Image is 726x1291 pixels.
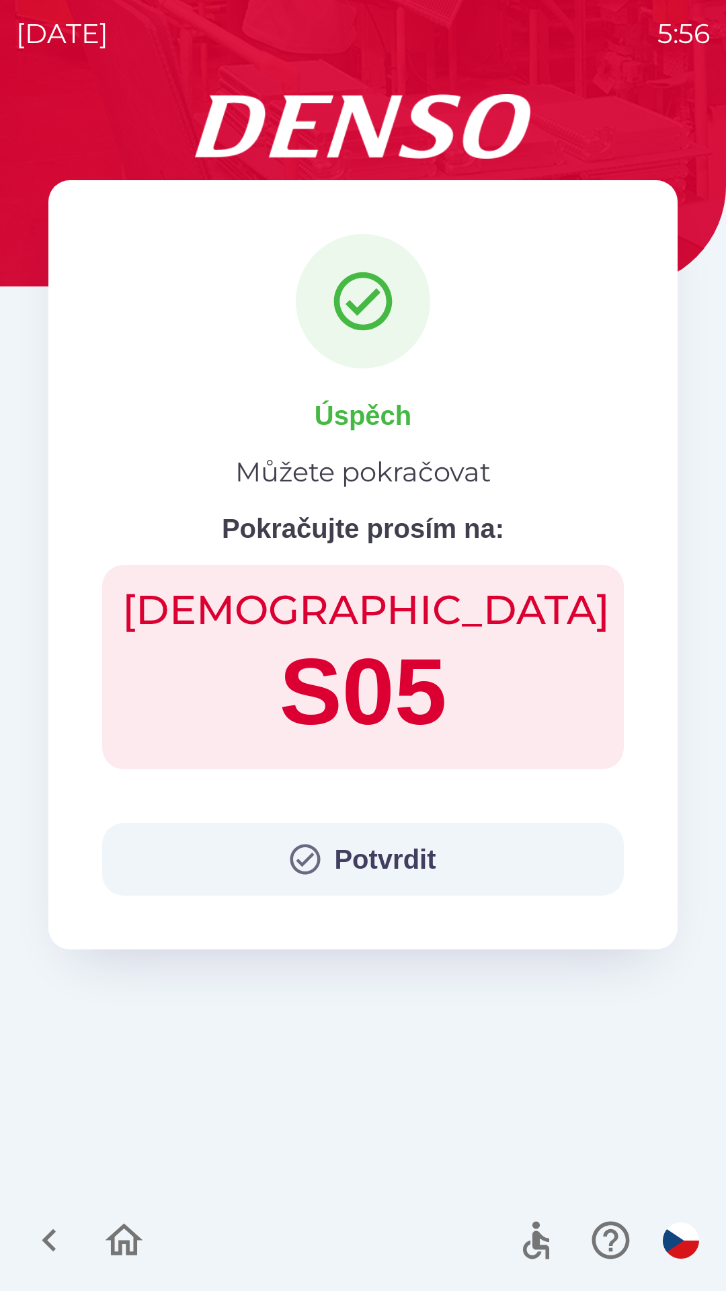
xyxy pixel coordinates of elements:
p: 5:56 [657,13,710,54]
p: Pokračujte prosím na: [222,508,504,549]
img: cs flag [663,1222,699,1259]
h1: S05 [122,635,604,749]
p: [DATE] [16,13,108,54]
button: Potvrdit [102,823,624,896]
p: Úspěch [315,395,412,436]
p: Můžete pokračovat [235,452,491,492]
img: Logo [48,94,678,159]
h2: [DEMOGRAPHIC_DATA] [122,585,604,635]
